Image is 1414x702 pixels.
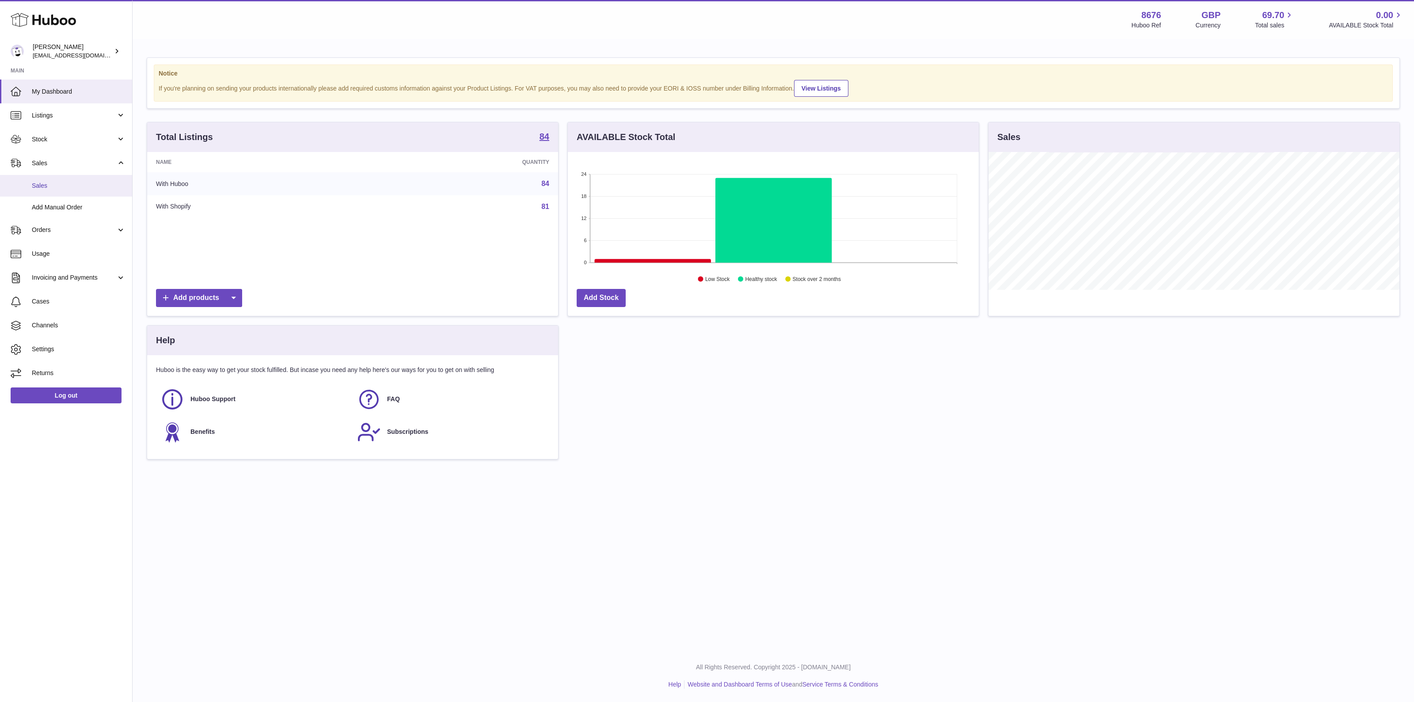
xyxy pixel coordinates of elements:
a: Benefits [160,420,348,444]
a: Service Terms & Conditions [802,681,878,688]
a: Subscriptions [357,420,545,444]
text: 24 [581,171,586,177]
a: Help [669,681,681,688]
a: Huboo Support [160,387,348,411]
text: Healthy stock [745,276,777,282]
h3: AVAILABLE Stock Total [577,131,675,143]
span: Subscriptions [387,428,428,436]
li: and [684,680,878,689]
a: View Listings [794,80,848,97]
span: Orders [32,226,116,234]
strong: 8676 [1141,9,1161,21]
text: 6 [584,238,586,243]
a: Website and Dashboard Terms of Use [688,681,792,688]
span: Sales [32,159,116,167]
text: 0 [584,260,586,265]
h3: Sales [997,131,1020,143]
span: Stock [32,135,116,144]
span: Sales [32,182,125,190]
div: If you're planning on sending your products internationally please add required customs informati... [159,79,1388,97]
span: Add Manual Order [32,203,125,212]
p: Huboo is the easy way to get your stock fulfilled. But incase you need any help here's our ways f... [156,366,549,374]
span: Usage [32,250,125,258]
th: Quantity [369,152,558,172]
span: AVAILABLE Stock Total [1329,21,1403,30]
text: 18 [581,194,586,199]
img: hello@inoby.co.uk [11,45,24,58]
strong: GBP [1201,9,1220,21]
th: Name [147,152,369,172]
a: Add Stock [577,289,626,307]
span: Invoicing and Payments [32,273,116,282]
span: FAQ [387,395,400,403]
h3: Help [156,334,175,346]
td: With Shopify [147,195,369,218]
span: Channels [32,321,125,330]
span: 0.00 [1376,9,1393,21]
div: Huboo Ref [1132,21,1161,30]
span: Settings [32,345,125,353]
text: 12 [581,216,586,221]
div: [PERSON_NAME] [33,43,112,60]
span: Listings [32,111,116,120]
strong: 84 [540,132,549,141]
span: Total sales [1255,21,1294,30]
a: 81 [541,203,549,210]
span: [EMAIL_ADDRESS][DOMAIN_NAME] [33,52,130,59]
span: 69.70 [1262,9,1284,21]
span: Huboo Support [190,395,236,403]
td: With Huboo [147,172,369,195]
span: Benefits [190,428,215,436]
span: Returns [32,369,125,377]
strong: Notice [159,69,1388,78]
text: Stock over 2 months [793,276,841,282]
a: 69.70 Total sales [1255,9,1294,30]
a: 84 [541,180,549,187]
a: FAQ [357,387,545,411]
a: 0.00 AVAILABLE Stock Total [1329,9,1403,30]
a: 84 [540,132,549,143]
span: Cases [32,297,125,306]
a: Log out [11,387,122,403]
div: Currency [1196,21,1221,30]
span: My Dashboard [32,87,125,96]
text: Low Stock [705,276,730,282]
h3: Total Listings [156,131,213,143]
p: All Rights Reserved. Copyright 2025 - [DOMAIN_NAME] [140,663,1407,672]
a: Add products [156,289,242,307]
